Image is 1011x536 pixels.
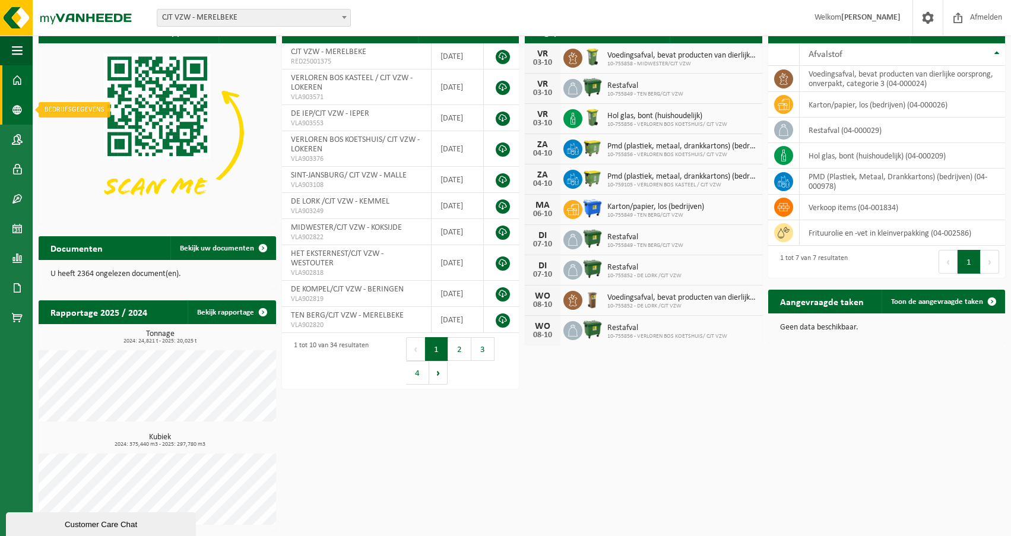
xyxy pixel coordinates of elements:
span: VLA903376 [291,154,423,164]
span: VLA903108 [291,180,423,190]
span: RED25001375 [291,57,423,66]
span: 10-759105 - VERLOREN BOS KASTEEL / CJT VZW [607,182,756,189]
span: 10-755858 - MIDWESTER/CJT VZW [607,61,756,68]
button: 1 [425,337,448,361]
span: Restafval [607,263,682,272]
span: 10-755849 - TEN BERG/CJT VZW [607,242,683,249]
img: WB-1100-HPE-GN-01 [582,319,603,340]
span: Restafval [607,323,727,333]
img: WB-1100-HPE-BE-01 [582,198,603,218]
td: verkoop items (04-001834) [800,195,1006,220]
button: 4 [406,361,429,385]
iframe: chat widget [6,510,198,536]
span: VLA902822 [291,233,423,242]
td: [DATE] [432,281,484,307]
span: VLA903553 [291,119,423,128]
td: restafval (04-000029) [800,118,1006,143]
span: 2024: 24,821 t - 2025: 20,025 t [45,338,276,344]
div: WO [531,322,554,331]
span: Toon de aangevraagde taken [891,298,983,306]
span: 10-755849 - TEN BERG/CJT VZW [607,212,704,219]
span: DE KOMPEL/CJT VZW - BERINGEN [291,285,404,294]
div: 08-10 [531,331,554,340]
a: Toon de aangevraagde taken [882,290,1004,313]
div: 03-10 [531,59,554,67]
div: 03-10 [531,119,554,128]
span: HET EKSTERNEST/CJT VZW - WESTOUTER [291,249,384,268]
button: 1 [958,250,981,274]
span: VERLOREN BOS KOETSHUIS/ CJT VZW - LOKEREN [291,135,420,154]
span: Voedingsafval, bevat producten van dierlijke oorsprong, onverpakt, categorie 3 [607,293,756,303]
span: VLA903249 [291,207,423,216]
div: MA [531,201,554,210]
div: 08-10 [531,301,554,309]
td: [DATE] [432,105,484,131]
span: 10-755849 - TEN BERG/CJT VZW [607,91,683,98]
img: WB-1100-HPE-GN-01 [582,229,603,249]
div: 07-10 [531,271,554,279]
div: VR [531,49,554,59]
span: CJT VZW - MERELBEKE [291,47,366,56]
h3: Kubiek [45,433,276,448]
td: [DATE] [432,193,484,219]
button: Previous [939,250,958,274]
td: [DATE] [432,167,484,193]
span: Pmd (plastiek, metaal, drankkartons) (bedrijven) [607,142,756,151]
span: Pmd (plastiek, metaal, drankkartons) (bedrijven) [607,172,756,182]
span: Bekijk uw documenten [180,245,254,252]
button: 3 [471,337,495,361]
img: WB-1100-HPE-GN-04 [582,259,603,279]
button: Next [429,361,448,385]
p: U heeft 2364 ongelezen document(en). [50,270,264,278]
span: VLA902819 [291,294,423,304]
td: [DATE] [432,219,484,245]
span: Afvalstof [809,50,842,59]
h2: Documenten [39,236,115,259]
div: 06-10 [531,210,554,218]
td: [DATE] [432,307,484,333]
img: WB-0140-HPE-GN-50 [582,47,603,67]
span: 10-755856 - VERLOREN BOS KOETSHUIS/ CJT VZW [607,121,727,128]
span: Hol glas, bont (huishoudelijk) [607,112,727,121]
span: CJT VZW - MERELBEKE [157,9,350,26]
span: 10-755852 - DE LORK /CJT VZW [607,272,682,280]
span: 2024: 375,440 m3 - 2025: 297,780 m3 [45,442,276,448]
td: frituurolie en -vet in kleinverpakking (04-002586) [800,220,1006,246]
span: DE IEP/CJT VZW - IEPER [291,109,369,118]
span: VLA903571 [291,93,423,102]
img: WB-0140-HPE-BN-01 [582,289,603,309]
span: Restafval [607,233,683,242]
td: [DATE] [432,245,484,281]
span: VERLOREN BOS KASTEEL / CJT VZW - LOKEREN [291,74,413,92]
div: 04-10 [531,180,554,188]
span: VLA902818 [291,268,423,278]
span: VLA902820 [291,321,423,330]
img: WB-0140-HPE-GN-50 [582,107,603,128]
img: WB-1100-HPE-GN-50 [582,168,603,188]
button: Next [981,250,999,274]
div: 07-10 [531,240,554,249]
td: [DATE] [432,43,484,69]
td: [DATE] [432,69,484,105]
div: 1 tot 10 van 34 resultaten [288,336,369,386]
a: Bekijk uw documenten [170,236,275,260]
span: 10-755856 - VERLOREN BOS KOETSHUIS/ CJT VZW [607,151,756,158]
strong: [PERSON_NAME] [841,13,901,22]
td: [DATE] [432,131,484,167]
span: TEN BERG/CJT VZW - MERELBEKE [291,311,404,320]
div: 03-10 [531,89,554,97]
button: Previous [406,337,425,361]
span: 10-755856 - VERLOREN BOS KOETSHUIS/ CJT VZW [607,333,727,340]
div: ZA [531,140,554,150]
button: 2 [448,337,471,361]
td: PMD (Plastiek, Metaal, Drankkartons) (bedrijven) (04-000978) [800,169,1006,195]
span: SINT-JANSBURG/ CJT VZW - MALLE [291,171,407,180]
div: WO [531,291,554,301]
h2: Rapportage 2025 / 2024 [39,300,159,323]
p: Geen data beschikbaar. [780,323,994,332]
div: VR [531,80,554,89]
img: WB-1100-HPE-GN-01 [582,77,603,97]
div: VR [531,110,554,119]
span: Restafval [607,81,683,91]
